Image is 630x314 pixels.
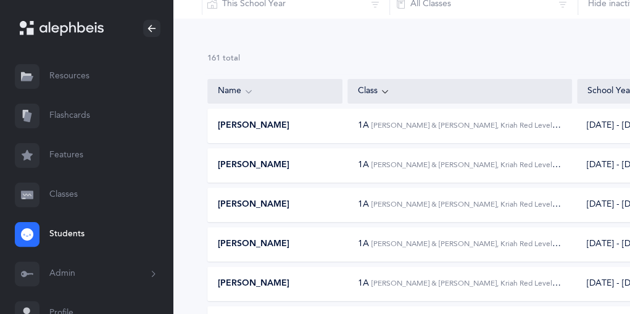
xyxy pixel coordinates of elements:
[371,120,565,130] span: [PERSON_NAME] & [PERSON_NAME], Kriah Red Level • A
[218,159,289,171] span: [PERSON_NAME]
[218,278,289,290] span: [PERSON_NAME]
[358,85,562,98] div: Class
[218,238,289,250] span: [PERSON_NAME]
[218,199,289,211] span: [PERSON_NAME]
[218,85,332,98] div: Name
[371,239,565,249] span: [PERSON_NAME] & [PERSON_NAME], Kriah Red Level • A
[223,54,240,62] span: total
[358,278,369,288] span: 1A
[358,199,369,209] span: 1A
[371,278,565,288] span: [PERSON_NAME] & [PERSON_NAME], Kriah Red Level • A
[358,239,369,249] span: 1A
[371,199,565,209] span: [PERSON_NAME] & [PERSON_NAME], Kriah Red Level • A
[371,160,565,170] span: [PERSON_NAME] & [PERSON_NAME], Kriah Red Level • A
[358,120,369,130] span: 1A
[218,120,289,132] span: [PERSON_NAME]
[358,160,369,170] span: 1A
